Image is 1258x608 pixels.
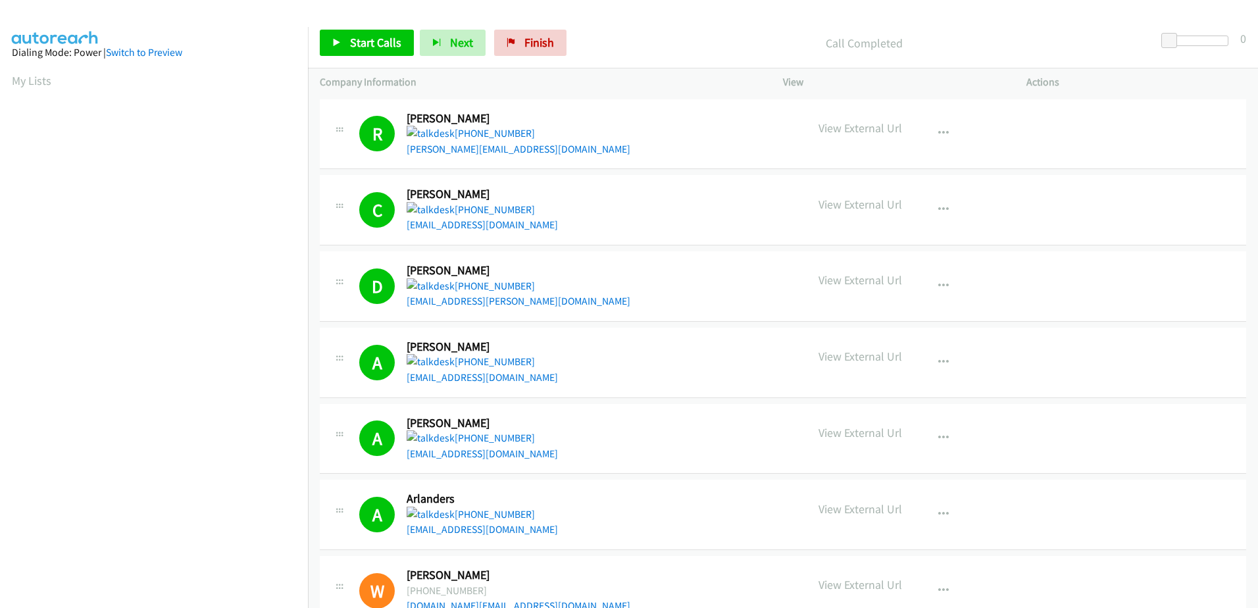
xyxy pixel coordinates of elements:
[407,508,535,520] a: [PHONE_NUMBER]
[407,263,540,278] h2: [PERSON_NAME]
[407,127,535,139] a: [PHONE_NUMBER]
[1240,30,1246,47] div: 0
[359,345,395,380] h1: A
[359,420,395,456] h1: A
[524,35,554,50] span: Finish
[407,507,455,522] img: talkdesk
[407,340,540,355] h2: [PERSON_NAME]
[350,35,401,50] span: Start Calls
[407,278,455,294] img: talkdesk
[407,371,558,384] a: [EMAIL_ADDRESS][DOMAIN_NAME]
[1220,251,1258,356] iframe: Resource Center
[407,430,455,446] img: talkdesk
[818,576,902,594] p: View External Url
[320,74,759,90] p: Company Information
[12,45,296,61] div: Dialing Mode: Power |
[407,355,535,368] a: [PHONE_NUMBER]
[407,203,535,216] a: [PHONE_NUMBER]
[359,268,395,304] h1: D
[818,271,902,289] p: View External Url
[359,497,395,532] h1: A
[407,492,540,507] h2: Arlanders
[420,30,486,56] button: Next
[407,295,630,307] a: [EMAIL_ADDRESS][PERSON_NAME][DOMAIN_NAME]
[407,432,535,444] a: [PHONE_NUMBER]
[12,73,51,88] a: My Lists
[407,143,630,155] a: [PERSON_NAME][EMAIL_ADDRESS][DOMAIN_NAME]
[818,119,902,137] p: View External Url
[407,568,540,583] h2: [PERSON_NAME]
[407,523,558,536] a: [EMAIL_ADDRESS][DOMAIN_NAME]
[407,447,558,460] a: [EMAIL_ADDRESS][DOMAIN_NAME]
[359,116,395,151] h1: R
[494,30,566,56] a: Finish
[818,500,902,518] p: View External Url
[584,34,1144,52] p: Call Completed
[407,354,455,370] img: talkdesk
[320,30,414,56] a: Start Calls
[407,126,455,141] img: talkdesk
[407,218,558,231] a: [EMAIL_ADDRESS][DOMAIN_NAME]
[1168,36,1228,46] div: Delay between calls (in seconds)
[407,416,540,431] h2: [PERSON_NAME]
[1026,74,1246,90] p: Actions
[407,583,630,599] div: [PHONE_NUMBER]
[818,424,902,442] p: View External Url
[818,195,902,213] p: View External Url
[407,202,455,218] img: talkdesk
[359,192,395,228] h1: C
[407,280,535,292] a: [PHONE_NUMBER]
[407,187,540,202] h2: [PERSON_NAME]
[783,74,1003,90] p: View
[106,46,182,59] a: Switch to Preview
[407,111,540,126] h2: [PERSON_NAME]
[818,347,902,365] p: View External Url
[450,35,473,50] span: Next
